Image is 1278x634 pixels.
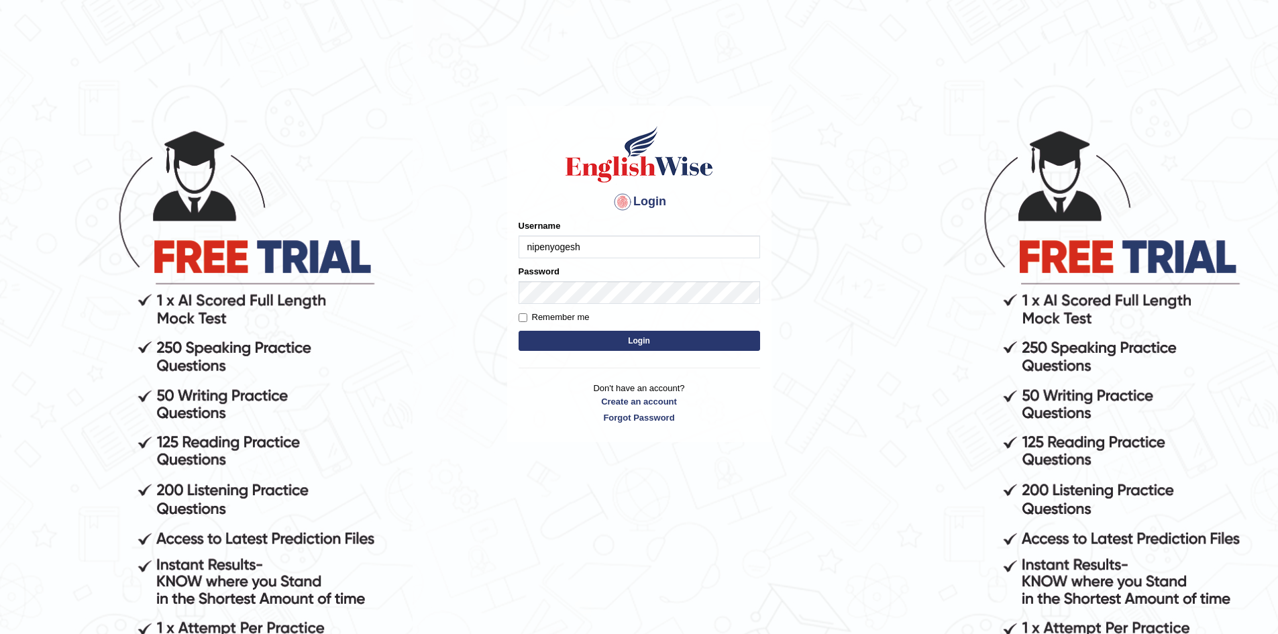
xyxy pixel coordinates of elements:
[519,382,760,423] p: Don't have an account?
[519,219,561,232] label: Username
[563,124,716,184] img: Logo of English Wise sign in for intelligent practice with AI
[519,265,560,278] label: Password
[519,411,760,424] a: Forgot Password
[519,395,760,408] a: Create an account
[519,311,590,324] label: Remember me
[519,313,527,322] input: Remember me
[519,191,760,213] h4: Login
[519,331,760,351] button: Login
